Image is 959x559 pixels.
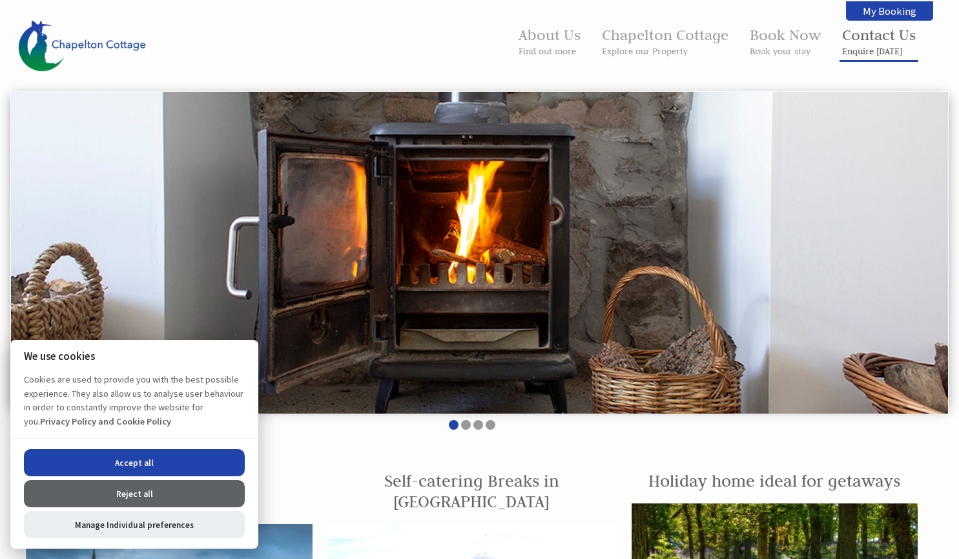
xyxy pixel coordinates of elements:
small: Explore our Property [602,45,728,57]
small: Enquire [DATE] [842,45,916,57]
a: Privacy Policy and Cookie Policy [40,416,171,427]
small: Book your stay [750,45,821,57]
h2: We use cookies [10,350,258,363]
button: Reject all [24,480,245,507]
a: Contact UsEnquire [DATE] [842,25,916,57]
a: Chapelton CottageExplore our Property [602,25,728,57]
img: Chapelton Cottage [18,20,147,72]
p: Cookies are used to provide you with the best possible experience. They also allow us to analyse ... [10,373,258,438]
small: Find out more [519,45,581,57]
h1: Holiday home ideal for getaways [631,470,918,491]
h1: Self-catering Breaks in [GEOGRAPHIC_DATA] [328,470,615,512]
button: Accept all [24,449,245,476]
a: Book NowBook your stay [750,25,821,57]
a: My Booking [846,1,933,21]
button: Manage Individual preferences [24,511,245,538]
a: About UsFind out more [519,25,581,57]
